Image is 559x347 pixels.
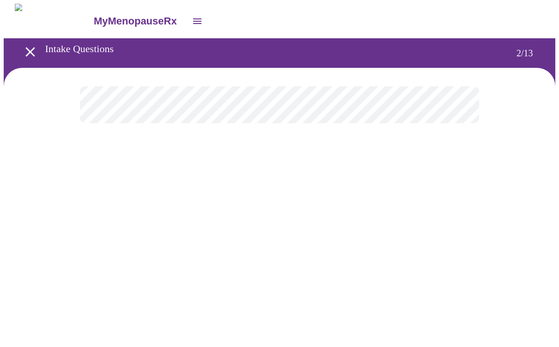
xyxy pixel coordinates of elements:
[186,10,208,32] button: open drawer
[45,43,480,55] h3: Intake Questions
[15,4,92,38] img: MyMenopauseRx Logo
[92,5,186,37] a: MyMenopauseRx
[17,38,44,66] button: open drawer
[94,15,177,27] h3: MyMenopauseRx
[516,48,544,59] h3: 2 / 13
